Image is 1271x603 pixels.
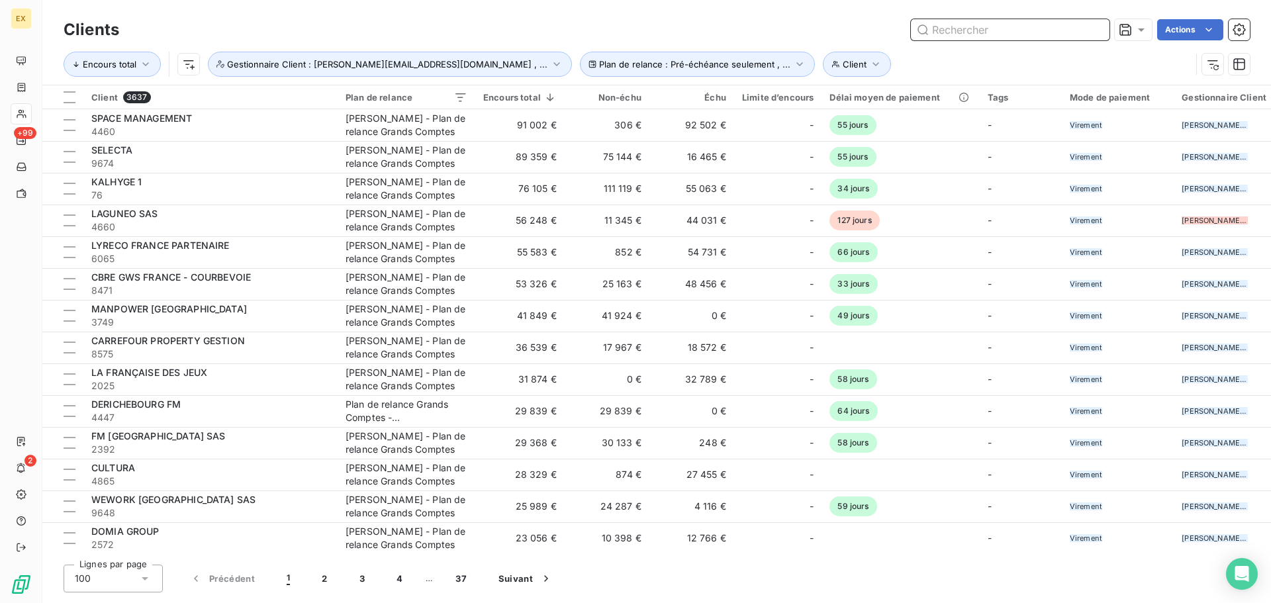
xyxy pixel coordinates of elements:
button: Plan de relance : Pré-échéance seulement , ... [580,52,815,77]
span: Virement [1070,312,1102,320]
span: 4447 [91,411,330,424]
td: 29 839 € [565,395,649,427]
span: 2572 [91,538,330,551]
span: +99 [14,127,36,139]
span: [PERSON_NAME][EMAIL_ADDRESS][PERSON_NAME][DOMAIN_NAME] [1182,185,1248,193]
button: 2 [306,565,343,592]
div: [PERSON_NAME] - Plan de relance Grands Comptes [346,430,467,456]
span: Virement [1070,121,1102,129]
span: 55 jours [829,147,876,167]
button: 4 [381,565,418,592]
span: DERICHEBOURG FM [91,398,181,410]
div: Échu [657,92,726,103]
div: Plan de relance Grands Comptes - [PERSON_NAME] [346,398,467,424]
td: 41 849 € [475,300,565,332]
span: - [988,469,992,480]
span: - [988,342,992,353]
span: Virement [1070,407,1102,415]
div: [PERSON_NAME] - Plan de relance Grands Comptes [346,144,467,170]
span: - [988,532,992,543]
span: 33 jours [829,274,877,294]
span: 59 jours [829,496,876,516]
div: Encours total [483,92,557,103]
span: - [988,119,992,130]
td: 44 031 € [649,205,734,236]
span: [PERSON_NAME][EMAIL_ADDRESS][PERSON_NAME][DOMAIN_NAME] [1182,280,1248,288]
button: Précédent [173,565,271,592]
span: … [418,568,440,589]
span: - [810,277,814,291]
span: 2392 [91,443,330,456]
span: - [988,373,992,385]
span: - [988,214,992,226]
span: - [810,404,814,418]
span: - [810,373,814,386]
td: 874 € [565,459,649,490]
img: Logo LeanPay [11,574,32,595]
span: [PERSON_NAME][EMAIL_ADDRESS][PERSON_NAME][DOMAIN_NAME] [1182,439,1248,447]
span: - [988,310,992,321]
button: Suivant [483,565,569,592]
span: [PERSON_NAME][EMAIL_ADDRESS][PERSON_NAME][DOMAIN_NAME] [1182,502,1248,510]
td: 29 839 € [475,395,565,427]
span: LA FRANÇAISE DES JEUX [91,367,207,378]
div: Limite d’encours [742,92,814,103]
td: 17 967 € [565,332,649,363]
div: [PERSON_NAME] - Plan de relance Grands Comptes [346,525,467,551]
span: FM [GEOGRAPHIC_DATA] SAS [91,430,226,441]
span: 76 [91,189,330,202]
td: 23 056 € [475,522,565,554]
div: [PERSON_NAME] - Plan de relance Grands Comptes [346,493,467,520]
span: 4865 [91,475,330,488]
span: Virement [1070,248,1102,256]
span: DOMIA GROUP [91,526,160,537]
span: 2 [24,455,36,467]
div: Open Intercom Messenger [1226,558,1258,590]
td: 32 789 € [649,363,734,395]
span: Virement [1070,153,1102,161]
span: - [810,118,814,132]
span: - [810,182,814,195]
td: 41 924 € [565,300,649,332]
div: EX [11,8,32,29]
div: [PERSON_NAME] - Plan de relance Grands Comptes [346,461,467,488]
td: 0 € [565,363,649,395]
td: 55 063 € [649,173,734,205]
span: Virement [1070,534,1102,542]
td: 25 989 € [475,490,565,522]
span: Client [843,59,867,70]
span: - [810,309,814,322]
td: 248 € [649,427,734,459]
button: Gestionnaire Client : [PERSON_NAME][EMAIL_ADDRESS][DOMAIN_NAME] , ... [208,52,572,77]
span: LAGUNEO SAS [91,208,158,219]
td: 29 368 € [475,427,565,459]
td: 31 874 € [475,363,565,395]
span: 8471 [91,284,330,297]
span: [PERSON_NAME][EMAIL_ADDRESS][PERSON_NAME][DOMAIN_NAME] [1182,344,1248,351]
span: SELECTA [91,144,132,156]
span: Encours total [83,59,136,70]
td: 27 455 € [649,459,734,490]
span: 4460 [91,125,330,138]
span: 4660 [91,220,330,234]
button: Client [823,52,891,77]
span: - [810,436,814,449]
td: 89 359 € [475,141,565,173]
span: 3637 [123,91,151,103]
td: 10 398 € [565,522,649,554]
td: 28 329 € [475,459,565,490]
div: Tags [988,92,1054,103]
button: Actions [1157,19,1223,40]
td: 111 119 € [565,173,649,205]
span: 58 jours [829,433,876,453]
span: [PERSON_NAME][EMAIL_ADDRESS][PERSON_NAME][DOMAIN_NAME] [1182,471,1248,479]
span: 8575 [91,348,330,361]
span: - [810,150,814,163]
span: - [988,500,992,512]
span: LYRECO FRANCE PARTENAIRE [91,240,230,251]
div: Plan de relance [346,92,467,103]
span: MANPOWER [GEOGRAPHIC_DATA] [91,303,247,314]
span: 9674 [91,157,330,170]
span: 3749 [91,316,330,329]
span: 58 jours [829,369,876,389]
